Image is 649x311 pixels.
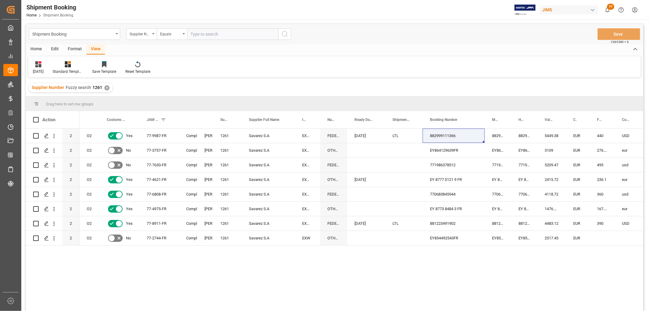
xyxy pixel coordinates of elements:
[26,231,79,246] div: Press SPACE to select this row.
[157,28,187,40] button: open menu
[139,187,179,201] div: 77-6808-FR
[320,231,347,245] div: OTHERS
[126,187,133,201] span: Yes
[126,129,133,143] span: Yes
[130,30,150,37] div: Supplier Number
[540,5,598,14] div: JIMS
[302,118,307,122] span: Incoterm
[186,202,190,216] div: Completed
[622,118,630,122] span: Currency (freight quote)
[566,202,590,216] div: EUR
[423,143,485,157] div: EY864129639FR
[511,216,537,231] div: 881223491902
[213,172,242,187] div: 1261
[423,216,485,231] div: 881223491902
[92,69,116,74] div: Save Template
[220,118,229,122] span: Supplier Number
[62,187,79,201] div: 2
[204,217,206,231] div: [PERSON_NAME]
[79,129,99,143] div: O2
[590,158,615,172] div: 495
[104,85,110,90] div: ✕
[423,158,485,172] div: 771986378512
[242,158,295,172] div: Savarez S.A
[511,202,537,216] div: EY 8773 8484 3 FR
[537,187,566,201] div: 4118.72
[53,69,83,74] div: Standard Templates
[47,44,63,55] div: Edit
[515,5,536,15] img: Exertis%20JAM%20-%20Email%20Logo.jpg_1722504956.jpg
[423,231,485,245] div: EY854492543FR
[63,44,86,55] div: Format
[186,187,190,201] div: Completed
[492,118,498,122] span: Master [PERSON_NAME] of Lading Number
[186,129,190,143] div: Completed
[347,129,385,143] div: [DATE]
[46,102,93,106] span: Drag here to set row groups
[598,28,640,40] button: Save
[26,158,79,172] div: Press SPACE to select this row.
[590,172,615,187] div: 236.1
[79,231,99,245] div: O2
[354,118,372,122] span: Ready Date
[566,143,590,157] div: EUR
[26,13,37,17] a: Home
[33,69,44,74] div: [DATE]
[614,3,628,17] button: Help Center
[147,118,158,122] span: JAM Reference Number
[126,28,157,40] button: open menu
[295,187,320,201] div: EXW [PERSON_NAME] et Cuire Cedex FR
[320,172,347,187] div: OTHERS
[26,216,79,231] div: Press SPACE to select this row.
[204,158,206,172] div: [PERSON_NAME]
[295,216,320,231] div: EXW [PERSON_NAME] et Cuire Cedex FR
[423,202,485,216] div: EY 8773 8484 3 FR
[327,118,334,122] span: Name of the Carrier/Forwarder
[186,158,190,172] div: Completed
[537,216,566,231] div: 4483.12
[186,231,190,245] div: Completed
[187,28,278,40] input: Type to search
[615,129,643,143] div: USD
[242,172,295,187] div: Savarez S.A
[607,4,614,10] span: 20
[26,202,79,216] div: Press SPACE to select this row.
[62,202,79,216] div: 2
[242,143,295,157] div: Savarez S.A
[62,172,79,187] div: 2
[242,202,295,216] div: Savarez S.A
[423,129,485,143] div: 882999111366
[66,85,91,90] span: Fuzzy search
[590,216,615,231] div: 390
[615,216,643,231] div: USD
[615,187,643,201] div: usd
[545,118,553,122] span: Value (1)
[430,118,457,122] span: Booking Number
[278,28,291,40] button: search button
[79,143,99,157] div: O2
[139,129,179,143] div: 77-9987-FR
[204,202,206,216] div: [PERSON_NAME]
[601,3,614,17] button: show 20 new notifications
[126,173,133,187] span: Yes
[126,231,131,245] span: No
[242,231,295,245] div: Savarez S.A
[249,118,279,122] span: Supplier Full Name
[295,129,320,143] div: EXW [PERSON_NAME] et Cuire Cedex FR
[213,158,242,172] div: 1261
[26,143,79,158] div: Press SPACE to select this row.
[126,158,131,172] span: No
[423,187,485,201] div: 770683845944
[295,172,320,187] div: EXW [PERSON_NAME] et Cuire Cedex FR
[213,216,242,231] div: 1261
[511,143,537,157] div: EY864129639FR
[485,158,511,172] div: 771986378512
[320,187,347,201] div: FEDEX INTERNATIONAL ECONOMY
[204,129,206,143] div: [PERSON_NAME]
[537,143,566,157] div: 3109
[537,129,566,143] div: 5449.38
[615,158,643,172] div: usd
[485,172,511,187] div: EY 8777 0121 9 FR
[79,216,99,231] div: O2
[611,40,629,44] span: Ctrl/CMD + S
